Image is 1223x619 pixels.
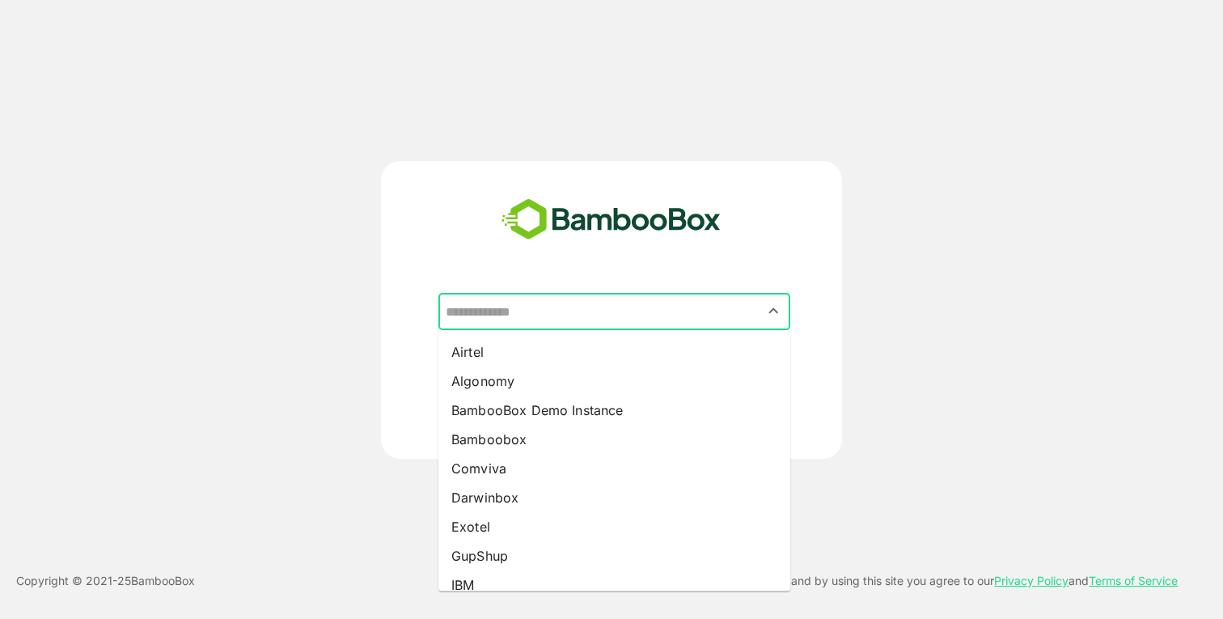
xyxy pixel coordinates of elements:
[438,454,790,483] li: Comviva
[1089,574,1178,587] a: Terms of Service
[994,574,1069,587] a: Privacy Policy
[438,337,790,367] li: Airtel
[673,571,1178,591] p: This site uses cookies and by using this site you agree to our and
[438,396,790,425] li: BambooBox Demo Instance
[438,512,790,541] li: Exotel
[438,541,790,570] li: GupShup
[16,571,195,591] p: Copyright © 2021- 25 BambooBox
[438,483,790,512] li: Darwinbox
[438,570,790,600] li: IBM
[763,300,785,322] button: Close
[493,193,730,247] img: bamboobox
[438,425,790,454] li: Bamboobox
[438,367,790,396] li: Algonomy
